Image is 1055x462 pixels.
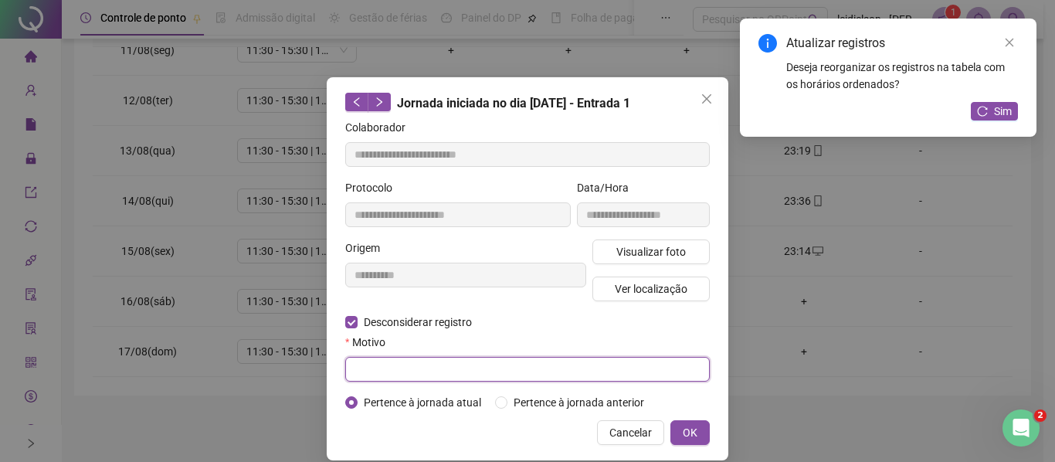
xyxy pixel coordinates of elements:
button: right [368,93,391,111]
span: Sim [994,103,1012,120]
span: OK [683,424,697,441]
span: Visualizar foto [616,243,686,260]
span: info-circle [758,34,777,53]
span: Pertence à jornada anterior [507,394,650,411]
label: Protocolo [345,179,402,196]
div: Deseja reorganizar os registros na tabela com os horários ordenados? [786,59,1018,93]
span: Pertence à jornada atual [358,394,487,411]
button: Visualizar foto [592,239,710,264]
a: Close [1001,34,1018,51]
label: Data/Hora [577,179,639,196]
span: Desconsiderar registro [358,314,478,331]
label: Origem [345,239,390,256]
span: reload [977,106,988,117]
span: Cancelar [609,424,652,441]
label: Colaborador [345,119,416,136]
button: Cancelar [597,420,664,445]
button: Ver localização [592,277,710,301]
span: right [374,97,385,107]
span: left [351,97,362,107]
span: Ver localização [615,280,687,297]
button: Close [694,87,719,111]
label: Motivo [345,334,395,351]
div: Jornada iniciada no dia [DATE] - Entrada 1 [345,93,710,113]
iframe: Intercom live chat [1002,409,1040,447]
span: 2 [1034,409,1047,422]
button: OK [670,420,710,445]
button: left [345,93,368,111]
div: Atualizar registros [786,34,1018,53]
span: close [1004,37,1015,48]
span: close [701,93,713,105]
button: Sim [971,102,1018,121]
